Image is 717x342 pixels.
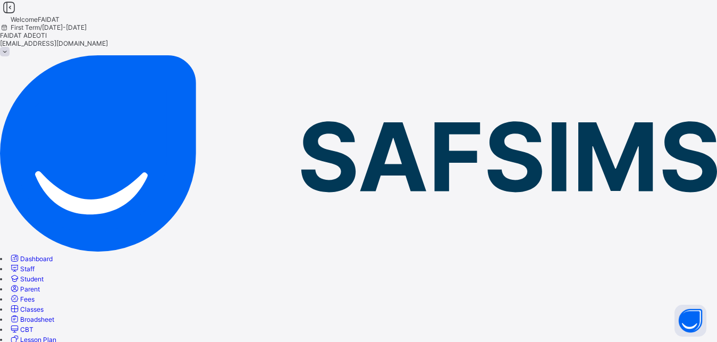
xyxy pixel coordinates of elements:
span: CBT [20,326,33,333]
a: Student [9,275,44,283]
a: Broadsheet [9,315,54,323]
span: Classes [20,305,44,313]
a: Parent [9,285,40,293]
span: Broadsheet [20,315,54,323]
span: Fees [20,295,35,303]
button: Open asap [674,305,706,337]
a: Staff [9,265,35,273]
a: Fees [9,295,35,303]
a: Classes [9,305,44,313]
span: Staff [20,265,35,273]
span: Welcome FAIDAT [11,15,60,23]
span: Parent [20,285,40,293]
span: Dashboard [20,255,53,263]
a: CBT [9,326,33,333]
span: Student [20,275,44,283]
a: Dashboard [9,255,53,263]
